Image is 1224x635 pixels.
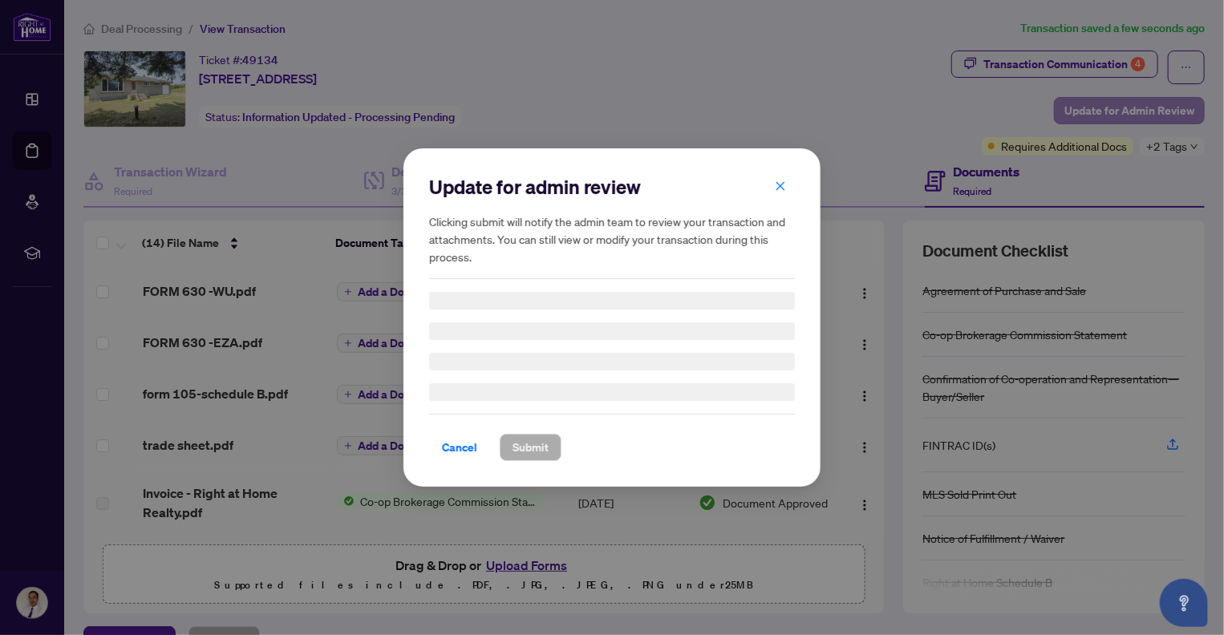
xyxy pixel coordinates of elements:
h5: Clicking submit will notify the admin team to review your transaction and attachments. You can st... [429,212,795,265]
span: Cancel [442,435,477,460]
button: Submit [500,434,561,461]
button: Cancel [429,434,490,461]
span: close [775,180,786,192]
button: Open asap [1160,579,1208,627]
h2: Update for admin review [429,174,795,200]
